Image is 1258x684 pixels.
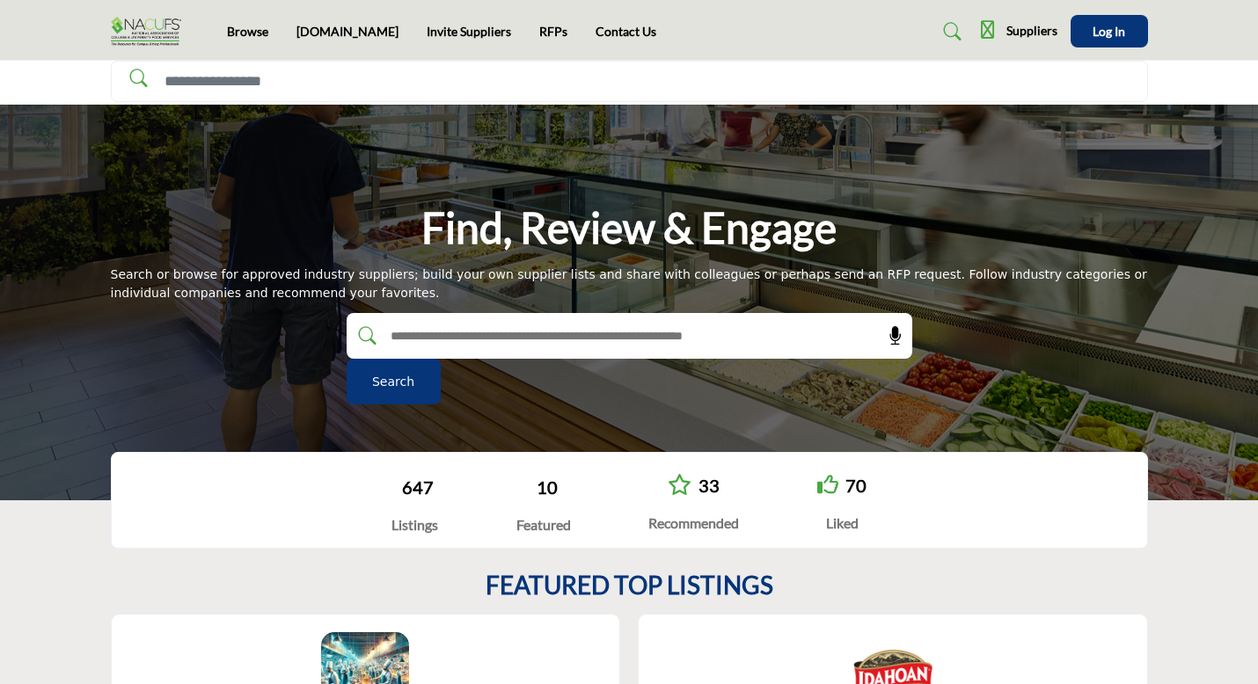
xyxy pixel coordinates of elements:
div: Suppliers [981,21,1057,42]
div: Featured [516,514,571,535]
a: RFPs [539,24,567,39]
a: 647 [402,477,434,498]
h5: Suppliers [1006,23,1057,39]
h1: Find, Review & Engage [421,200,837,255]
div: Listings [391,514,438,535]
button: Search [347,359,441,404]
a: 70 [845,475,867,496]
div: Liked [817,513,867,534]
a: Invite Suppliers [427,24,511,39]
i: Go to Liked [817,474,838,495]
a: [DOMAIN_NAME] [296,24,399,39]
a: Browse [227,24,268,39]
img: Site Logo [111,17,190,46]
input: Search Solutions [111,61,1148,102]
h2: FEATURED TOP LISTINGS [486,571,773,600]
a: Contact Us [596,24,656,39]
a: 10 [537,477,558,498]
a: Go to Recommended [668,474,691,498]
span: Log In [1093,24,1125,39]
div: Search or browse for approved industry suppliers; build your own supplier lists and share with co... [111,266,1148,302]
a: Search [927,17,971,46]
button: Log In [1071,15,1148,47]
span: Search [372,373,414,391]
a: 33 [698,475,720,496]
div: Recommended [648,513,739,534]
